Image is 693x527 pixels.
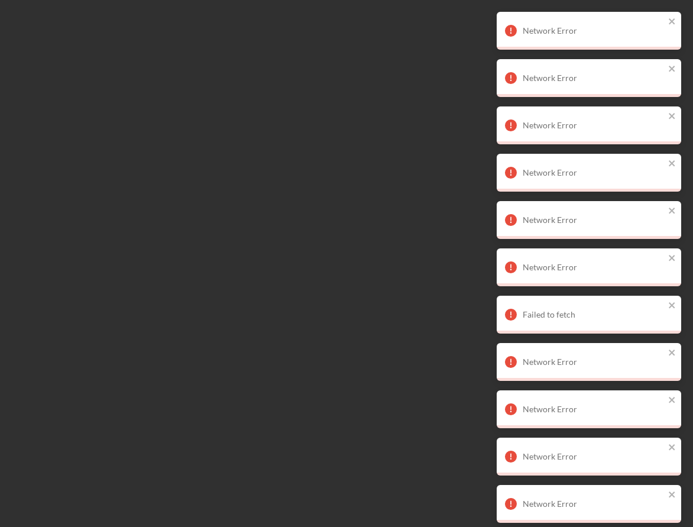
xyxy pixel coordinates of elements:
[523,452,665,461] div: Network Error
[523,263,665,272] div: Network Error
[668,490,676,501] button: close
[668,395,676,406] button: close
[523,357,665,367] div: Network Error
[668,17,676,28] button: close
[668,253,676,264] button: close
[668,64,676,75] button: close
[668,442,676,454] button: close
[523,405,665,414] div: Network Error
[668,300,676,312] button: close
[668,159,676,170] button: close
[668,348,676,359] button: close
[523,26,665,35] div: Network Error
[668,111,676,122] button: close
[523,73,665,83] div: Network Error
[523,499,665,509] div: Network Error
[523,215,665,225] div: Network Error
[523,168,665,177] div: Network Error
[523,121,665,130] div: Network Error
[523,310,665,319] div: Failed to fetch
[668,206,676,217] button: close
